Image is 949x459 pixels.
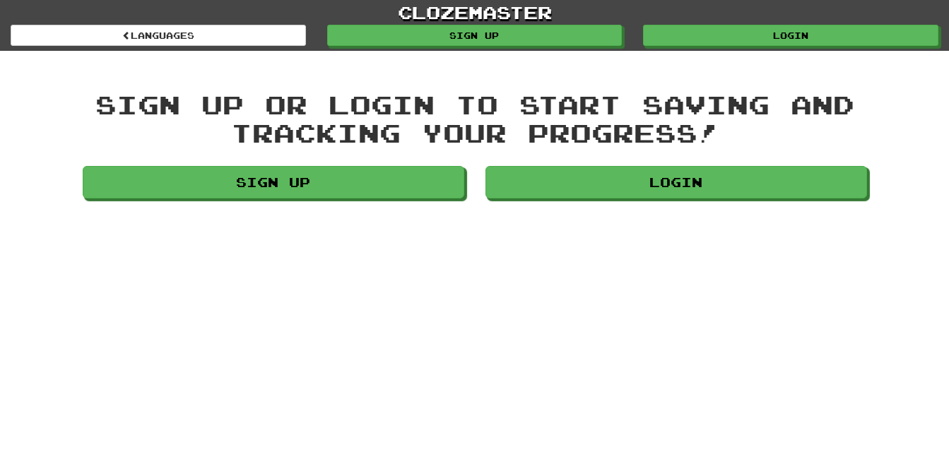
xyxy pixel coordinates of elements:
div: Sign up or login to start saving and tracking your progress! [83,90,867,146]
a: Login [643,25,938,46]
a: Languages [11,25,306,46]
a: Login [485,166,867,198]
a: Sign up [327,25,623,46]
a: Sign up [83,166,464,198]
